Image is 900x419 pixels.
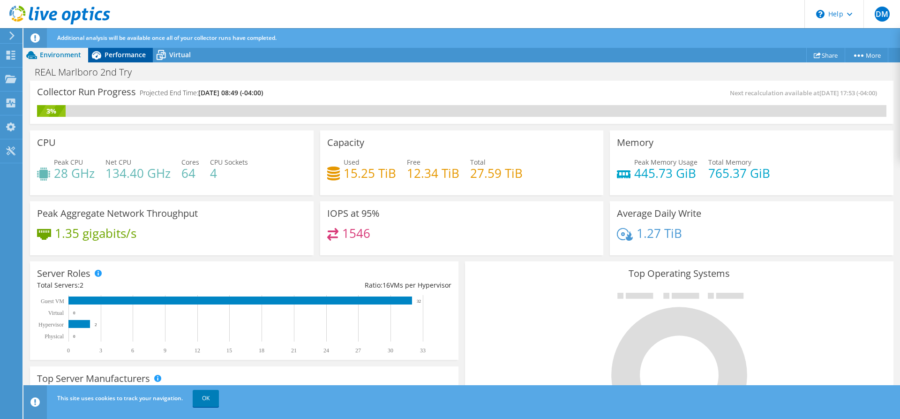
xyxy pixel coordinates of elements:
text: 6 [131,347,134,354]
text: Hypervisor [38,321,64,328]
h4: 12.34 TiB [407,168,459,178]
span: This site uses cookies to track your navigation. [57,394,183,402]
span: Cores [181,158,199,167]
span: [DATE] 08:49 (-04:00) [198,88,263,97]
text: Virtual [48,310,64,316]
h4: 27.59 TiB [470,168,523,178]
span: Environment [40,50,81,59]
h4: 445.73 GiB [634,168,697,178]
a: Share [806,48,845,62]
text: 21 [291,347,297,354]
h4: 4 [210,168,248,178]
h3: IOPS at 95% [327,208,380,219]
h4: 1.35 gigabits/s [55,228,136,238]
span: Additional analysis will be available once all of your collector runs have completed. [57,34,277,42]
text: 27 [355,347,361,354]
span: Peak CPU [54,158,83,167]
span: Total [470,158,486,167]
a: OK [193,390,219,407]
text: Guest VM [41,298,64,305]
span: 2 [80,281,83,289]
a: More [845,48,888,62]
h4: 15.25 TiB [344,168,396,178]
text: 3 [99,347,102,354]
text: 32 [417,299,421,304]
span: Next recalculation available at [730,89,882,97]
h4: 765.37 GiB [708,168,770,178]
div: 3% [37,106,66,116]
span: CPU Sockets [210,158,248,167]
h4: 28 GHz [54,168,95,178]
span: Performance [105,50,146,59]
h3: Memory [617,137,653,148]
text: 18 [259,347,264,354]
span: Virtual [169,50,191,59]
text: 30 [388,347,393,354]
span: Free [407,158,420,167]
div: Ratio: VMs per Hypervisor [244,280,451,290]
text: 0 [73,311,75,315]
span: DM [875,7,890,22]
h3: Peak Aggregate Network Throughput [37,208,198,219]
h3: CPU [37,137,56,148]
text: 9 [164,347,166,354]
h3: Server Roles [37,268,90,279]
h3: Top Server Manufacturers [37,373,150,384]
h1: REAL Marlboro 2nd Try [30,67,146,77]
div: Total Servers: [37,280,244,290]
text: 2 [95,322,97,327]
span: 16 [382,281,390,289]
h3: Top Operating Systems [472,268,886,279]
text: 15 [226,347,232,354]
span: Net CPU [105,158,131,167]
h4: 1.27 TiB [637,228,682,238]
h3: Average Daily Write [617,208,701,219]
text: 0 [73,334,75,339]
text: 24 [323,347,329,354]
text: Physical [45,333,64,340]
h4: Projected End Time: [140,88,263,98]
svg: \n [816,10,825,18]
h3: Capacity [327,137,364,148]
span: Peak Memory Usage [634,158,697,167]
text: 12 [195,347,200,354]
text: 33 [420,347,426,354]
text: 0 [67,347,70,354]
h4: 134.40 GHz [105,168,171,178]
span: Total Memory [708,158,751,167]
span: Used [344,158,360,167]
h4: 1546 [342,228,370,238]
span: [DATE] 17:53 (-04:00) [819,89,877,97]
h4: 64 [181,168,199,178]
